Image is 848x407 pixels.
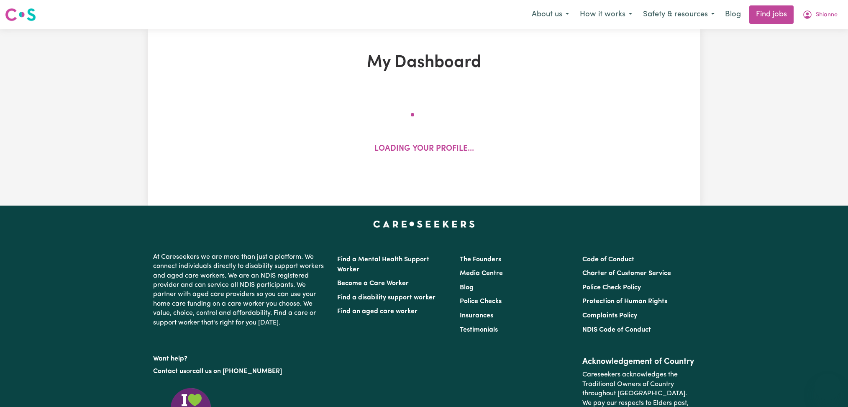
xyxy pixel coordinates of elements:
a: Charter of Customer Service [582,270,671,277]
a: Contact us [153,368,186,375]
a: Testimonials [460,327,498,333]
p: Loading your profile... [374,143,474,155]
h2: Acknowledgement of Country [582,357,695,367]
a: Blog [460,284,474,291]
p: At Careseekers we are more than just a platform. We connect individuals directly to disability su... [153,249,327,331]
a: The Founders [460,256,501,263]
button: My Account [797,6,843,23]
a: Find jobs [749,5,794,24]
a: Careseekers home page [373,221,475,227]
a: NDIS Code of Conduct [582,327,651,333]
a: Police Checks [460,298,502,305]
p: or [153,363,327,379]
a: Police Check Policy [582,284,641,291]
a: Protection of Human Rights [582,298,667,305]
a: Find a disability support worker [337,294,436,301]
iframe: Button to launch messaging window [815,374,841,400]
a: call us on [PHONE_NUMBER] [192,368,282,375]
h1: My Dashboard [245,53,603,73]
span: Shianne [816,10,838,20]
a: Find an aged care worker [337,308,418,315]
a: Blog [720,5,746,24]
button: How it works [574,6,638,23]
a: Find a Mental Health Support Worker [337,256,429,273]
a: Code of Conduct [582,256,634,263]
a: Careseekers logo [5,5,36,24]
p: Want help? [153,351,327,363]
a: Complaints Policy [582,312,637,319]
a: Become a Care Worker [337,280,409,287]
button: About us [526,6,574,23]
button: Safety & resources [638,6,720,23]
img: Careseekers logo [5,7,36,22]
a: Media Centre [460,270,503,277]
a: Insurances [460,312,493,319]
